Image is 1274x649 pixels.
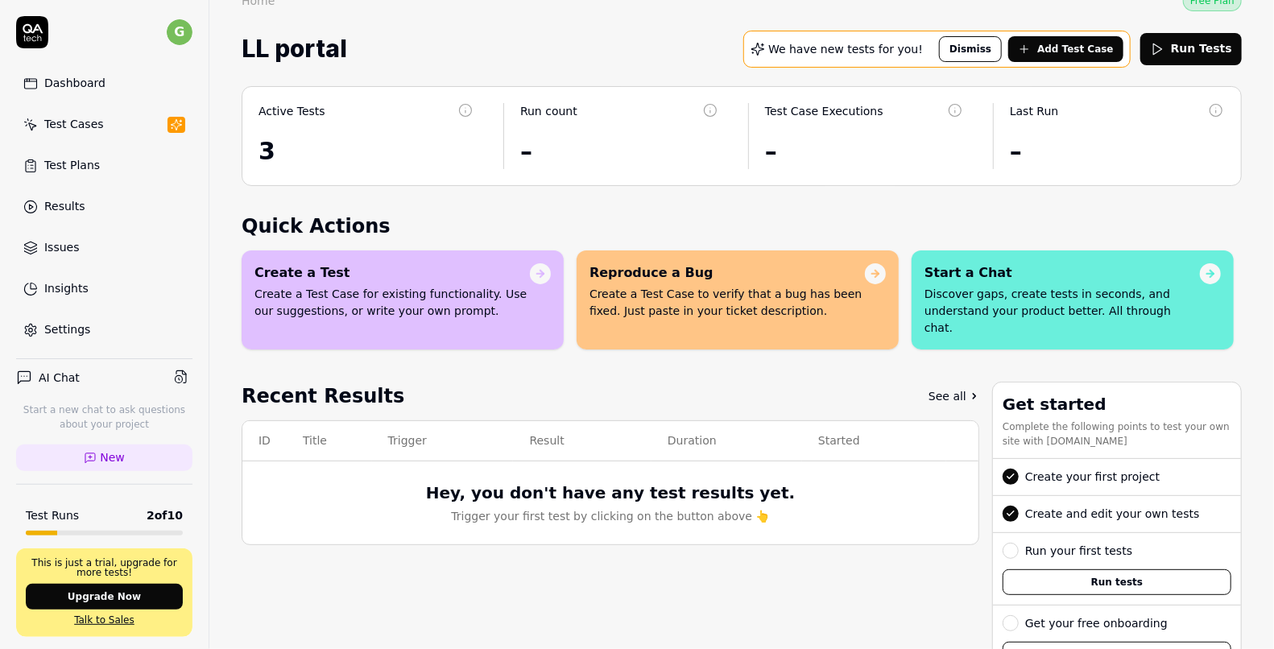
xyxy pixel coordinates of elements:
th: Result [513,421,651,461]
h2: Quick Actions [242,212,1242,241]
div: Test Plans [44,157,100,174]
p: Start a new chat to ask questions about your project [16,403,192,432]
div: – [765,133,964,169]
p: Create a Test Case for existing functionality. Use our suggestions, or write your own prompt. [254,286,530,320]
a: Issues [16,232,192,263]
a: Insights [16,273,192,304]
div: Results [44,198,85,215]
a: New [16,444,192,471]
th: Duration [651,421,802,461]
th: ID [242,421,287,461]
div: Insights [44,280,89,297]
div: Run your first tests [1025,543,1132,560]
span: New [100,449,125,466]
span: g [167,19,192,45]
button: Dismiss [939,36,1002,62]
th: Trigger [372,421,514,461]
div: 3 [259,133,474,169]
div: Reproduce a Bug [589,263,865,283]
div: Create and edit your own tests [1025,506,1200,523]
h3: Hey, you don't have any test results yet. [426,481,795,505]
p: This is just a trial, upgrade for more tests! [26,558,183,577]
button: Add Test Case [1008,36,1123,62]
div: Get your free onboarding [1025,615,1168,632]
div: Dashboard [44,75,105,92]
span: LL portal [242,27,347,70]
a: Talk to Sales [26,613,183,627]
a: Dashboard [16,68,192,99]
a: Settings [16,314,192,345]
div: Complete the following points to test your own site with [DOMAIN_NAME] [1003,420,1231,449]
p: Discover gaps, create tests in seconds, and understand your product better. All through chat. [924,286,1200,337]
div: Create your first project [1025,469,1160,486]
div: – [1010,133,1225,169]
div: Last Run [1010,103,1058,120]
a: Results [16,191,192,222]
div: Test Cases [44,116,104,133]
button: Run Tests [1140,33,1242,65]
p: We have new tests for you! [768,43,923,55]
div: Settings [44,321,90,338]
button: Upgrade Now [26,584,183,610]
span: 2 of 10 [147,507,183,524]
button: Run tests [1003,569,1231,595]
div: Create a Test [254,263,530,283]
span: Add Test Case [1037,42,1114,56]
div: Run count [520,103,577,120]
th: Started [802,421,946,461]
p: Create a Test Case to verify that a bug has been fixed. Just paste in your ticket description. [589,286,865,320]
a: See all [929,382,979,411]
div: – [520,133,719,169]
div: Test Case Executions [765,103,883,120]
div: Start a Chat [924,263,1200,283]
div: Active Tests [259,103,325,120]
h4: AI Chat [39,370,80,387]
th: Title [287,421,372,461]
h2: Recent Results [242,382,404,411]
a: Test Plans [16,150,192,181]
h3: Get started [1003,392,1231,416]
h5: Test Runs [26,509,79,523]
div: Trigger your first test by clicking on the button above 👆 [451,508,769,525]
a: Test Cases [16,109,192,140]
div: Issues [44,239,80,256]
button: g [167,16,192,48]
